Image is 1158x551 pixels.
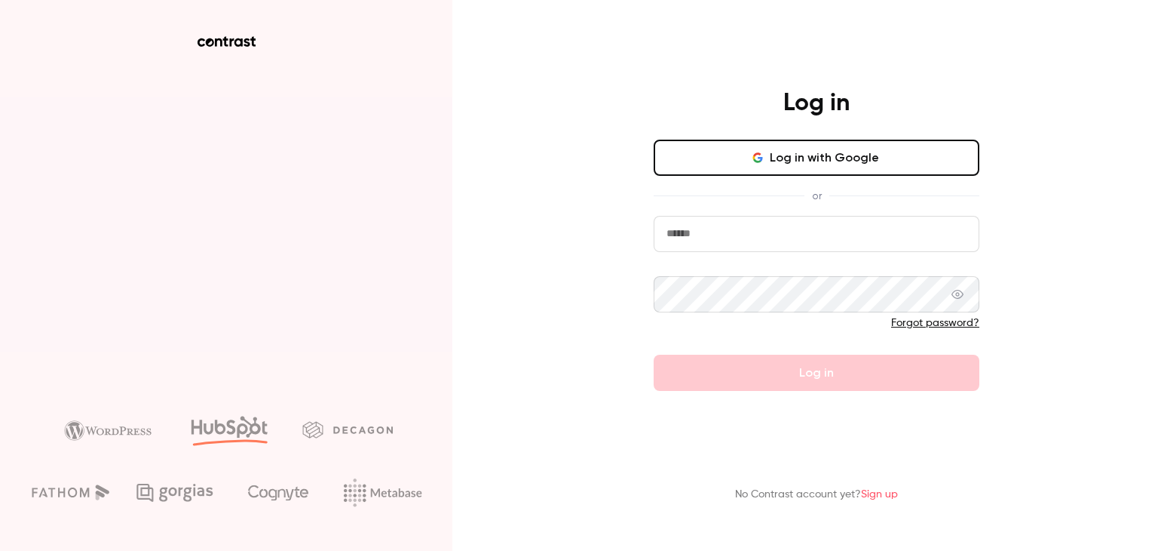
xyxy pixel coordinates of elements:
[654,140,979,176] button: Log in with Google
[891,318,979,328] a: Forgot password?
[783,88,850,119] h4: Log in
[735,487,898,503] p: No Contrast account yet?
[804,188,829,204] span: or
[302,421,393,438] img: decagon
[861,489,898,500] a: Sign up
